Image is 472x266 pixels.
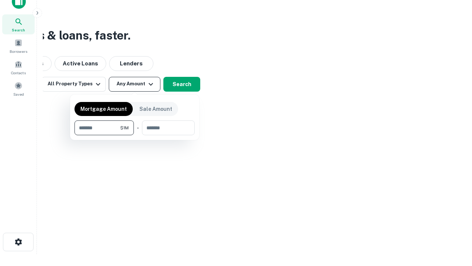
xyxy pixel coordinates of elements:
[80,105,127,113] p: Mortgage Amount
[137,120,139,135] div: -
[139,105,172,113] p: Sale Amount
[435,207,472,242] iframe: Chat Widget
[120,125,129,131] span: $1M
